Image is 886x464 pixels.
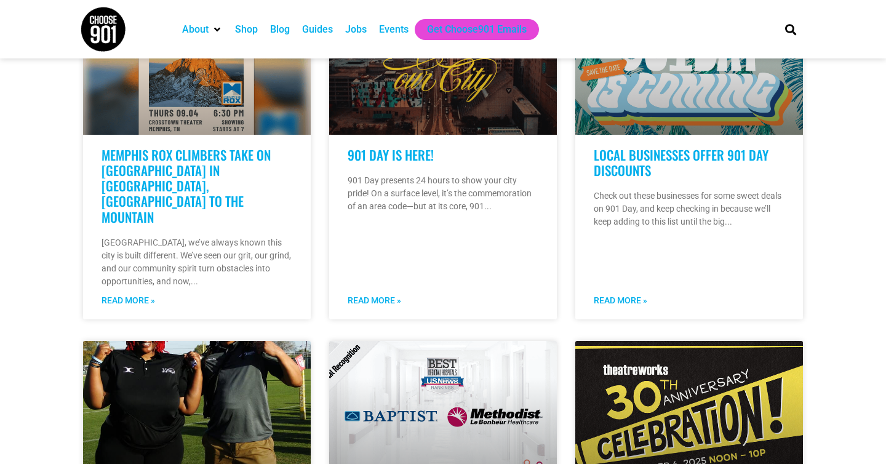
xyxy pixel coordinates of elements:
a: Memphis Rox Climbers Take on [GEOGRAPHIC_DATA] in [GEOGRAPHIC_DATA], [GEOGRAPHIC_DATA] to the Mou... [102,145,271,226]
a: Shop [235,22,258,37]
a: Blog [270,22,290,37]
a: Jobs [345,22,367,37]
a: About [182,22,209,37]
div: Search [781,19,801,39]
a: Local Businesses Offer 901 Day Discounts [594,145,768,180]
a: Read more about Local Businesses Offer 901 Day Discounts [594,294,647,307]
a: 901 Day is Here! [348,145,434,164]
a: Guides [302,22,333,37]
a: Read more about 901 Day is Here! [348,294,401,307]
p: Check out these businesses for some sweet deals on 901 Day, and keep checking in because we’ll ke... [594,190,784,228]
p: 901 Day presents 24 hours to show your city pride! On a surface level, it’s the commemoration of ... [348,174,538,213]
a: Read more about Memphis Rox Climbers Take on Mount Kenya in New Hulu Docuseries, Memphis to the M... [102,294,155,307]
a: Get Choose901 Emails [427,22,527,37]
div: About [176,19,229,40]
nav: Main nav [176,19,764,40]
a: Events [379,22,409,37]
p: [GEOGRAPHIC_DATA], we’ve always known this city is built different. We’ve seen our grit, our grin... [102,236,292,288]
